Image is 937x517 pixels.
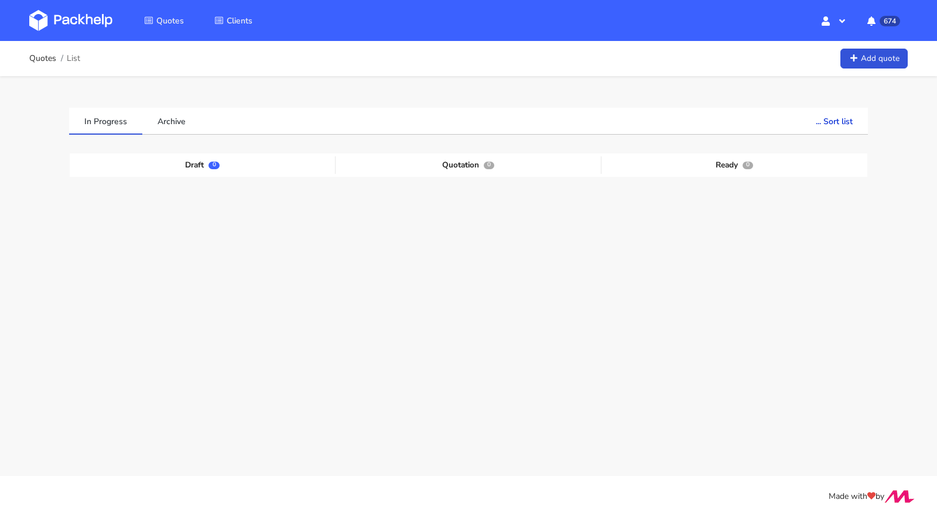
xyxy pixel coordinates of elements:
[601,156,867,174] div: Ready
[884,490,915,503] img: Move Closer
[142,108,201,133] a: Archive
[200,10,266,31] a: Clients
[336,156,601,174] div: Quotation
[69,108,142,133] a: In Progress
[227,15,252,26] span: Clients
[801,108,868,133] button: ... Sort list
[208,162,219,169] span: 0
[156,15,184,26] span: Quotes
[130,10,198,31] a: Quotes
[743,162,753,169] span: 0
[858,10,908,31] button: 674
[29,47,80,70] nav: breadcrumb
[484,162,494,169] span: 0
[29,10,112,31] img: Dashboard
[14,490,923,504] div: Made with by
[70,156,336,174] div: Draft
[67,54,80,63] span: List
[880,16,900,26] span: 674
[840,49,908,69] a: Add quote
[29,54,56,63] a: Quotes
